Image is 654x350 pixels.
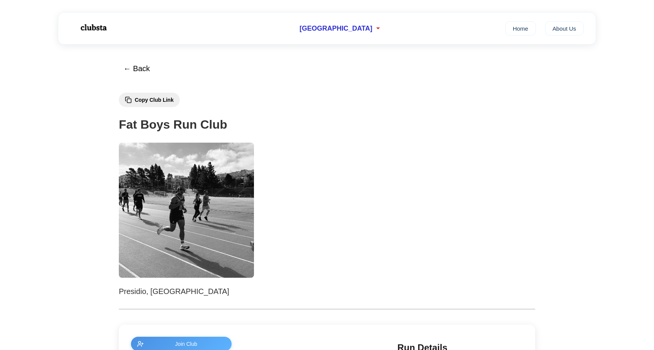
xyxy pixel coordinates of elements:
[545,21,584,36] a: About Us
[147,341,226,347] span: Join Club
[119,143,254,278] img: Fat Boys Run Club 1
[135,97,174,103] span: Copy Club Link
[119,93,180,107] button: Copy Club Link
[119,285,535,297] p: Presidio, [GEOGRAPHIC_DATA]
[70,18,116,37] img: Logo
[299,25,372,33] span: [GEOGRAPHIC_DATA]
[119,60,154,78] button: ← Back
[119,115,535,134] h1: Fat Boys Run Club
[505,21,536,36] a: Home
